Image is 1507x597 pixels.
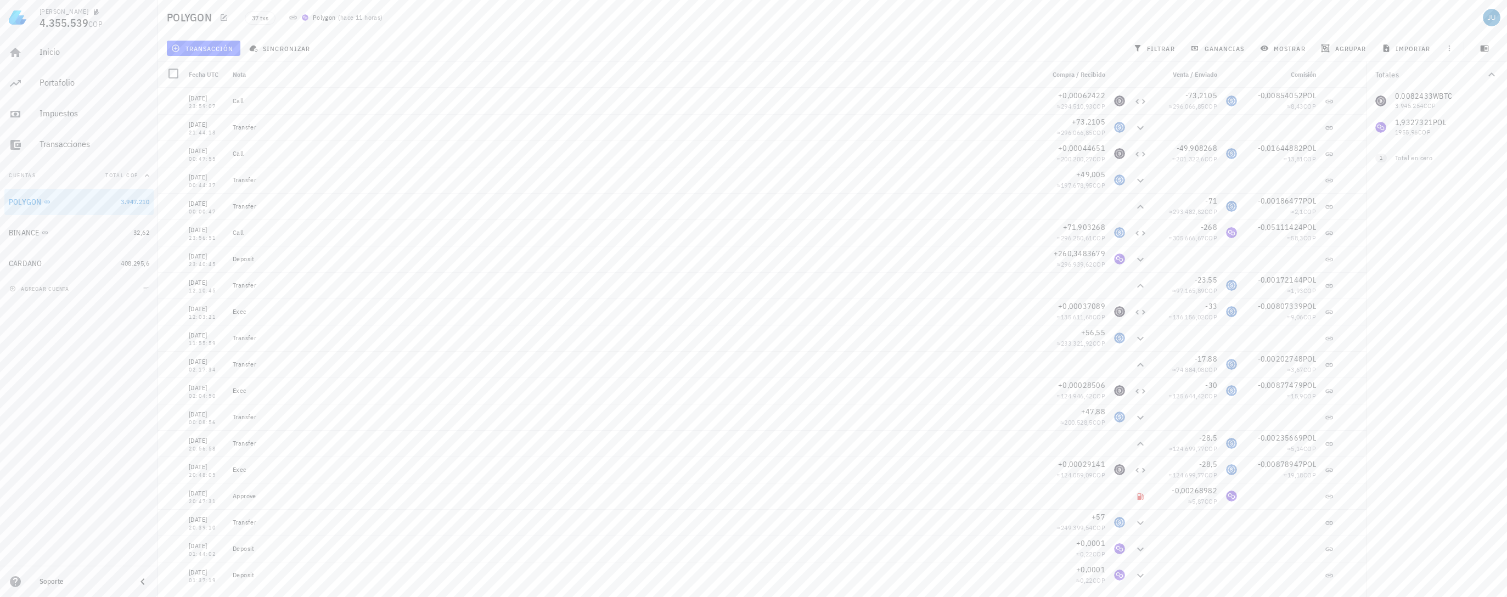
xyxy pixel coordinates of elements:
[1195,275,1218,285] span: -23,55
[1093,471,1105,479] span: COP
[189,303,224,314] div: [DATE]
[1114,95,1125,106] div: WBTC-icon
[40,139,149,149] div: Transacciones
[4,40,154,66] a: Inicio
[1129,41,1182,56] button: filtrar
[189,540,224,551] div: [DATE]
[1169,313,1217,321] span: ≈
[1226,385,1237,396] div: USDC-icon
[1303,444,1316,453] span: COP
[1057,471,1105,479] span: ≈
[1226,227,1237,238] div: POL-icon
[1205,155,1217,163] span: COP
[9,259,42,268] div: CARDANO
[9,9,26,26] img: LedgiFi
[4,250,154,277] a: CARDANO 408.295,6
[1226,201,1237,212] div: USDC-icon
[1114,174,1125,185] div: USDC-icon
[233,465,1035,474] div: Exec
[1205,207,1217,216] span: COP
[1093,181,1105,189] span: COP
[133,228,149,236] span: 32,62
[233,255,1035,263] div: Deposit
[1291,365,1303,374] span: 3,67
[1172,155,1217,163] span: ≈
[12,285,69,292] span: agregar cuenta
[1205,301,1217,311] span: -33
[1114,412,1125,423] div: USDC-icon
[1081,407,1106,416] span: +47,88
[189,330,224,341] div: [DATE]
[1061,155,1093,163] span: 200.200,27
[1258,433,1303,443] span: -0,00235669
[1303,91,1316,100] span: POL
[233,544,1035,553] div: Deposit
[1093,523,1105,532] span: COP
[189,551,224,557] div: 01:44:02
[1093,128,1105,137] span: COP
[302,14,308,21] img: matic.svg
[1303,234,1316,242] span: COP
[1303,354,1316,364] span: POL
[233,334,1035,342] div: Transfer
[1172,486,1217,495] span: -0,00268982
[1205,444,1217,453] span: COP
[1303,275,1316,285] span: POL
[1303,155,1316,163] span: COP
[189,525,224,531] div: 20:39:10
[233,360,1035,369] div: Transfer
[1205,392,1217,400] span: COP
[233,97,1035,105] div: Call
[1226,95,1237,106] div: USDC-icon
[1054,249,1105,258] span: +260,3483679
[1172,365,1217,374] span: ≈
[233,307,1035,316] div: Exec
[189,183,224,188] div: 00:44:37
[313,12,336,23] div: Polygon
[189,93,224,104] div: [DATE]
[1058,143,1105,153] span: +0,00044651
[1258,222,1303,232] span: -0,05111424
[1303,459,1316,469] span: POL
[189,472,224,478] div: 20:48:05
[1058,91,1105,100] span: +0,00062422
[167,9,216,26] h1: POLYGON
[1205,234,1217,242] span: COP
[1063,222,1106,232] span: +71,903268
[1186,41,1251,56] button: ganancias
[1061,339,1093,347] span: 233.321,92
[1173,392,1205,400] span: 125.644,42
[1291,392,1303,400] span: 15,9
[1226,464,1237,475] div: USDC-icon
[1114,543,1125,554] div: POL-icon
[1061,523,1093,532] span: 249.399,54
[1226,280,1237,291] div: USDC-icon
[233,439,1035,448] div: Transfer
[233,176,1035,184] div: Transfer
[9,198,42,207] div: POLYGON
[1205,102,1217,110] span: COP
[1169,444,1217,453] span: ≈
[1135,44,1175,53] span: filtrar
[1114,570,1125,581] div: POL-icon
[1303,196,1316,206] span: POL
[1380,154,1382,162] span: 1
[1303,380,1316,390] span: POL
[189,70,218,78] span: Fecha UTC
[1093,102,1105,110] span: COP
[233,123,1035,132] div: Transfer
[40,15,88,30] span: 4.355.539
[1367,61,1507,88] button: Totales
[1303,433,1316,443] span: POL
[1114,306,1125,317] div: WBTC-icon
[1185,91,1217,100] span: -73,2105
[1057,102,1105,110] span: ≈
[189,209,224,215] div: 00:00:47
[1384,44,1431,53] span: importar
[251,44,310,53] span: sincronizar
[1093,418,1105,426] span: COP
[1061,102,1093,110] span: 294.510,93
[1076,565,1105,575] span: +0,0001
[1057,181,1105,189] span: ≈
[1169,471,1217,479] span: ≈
